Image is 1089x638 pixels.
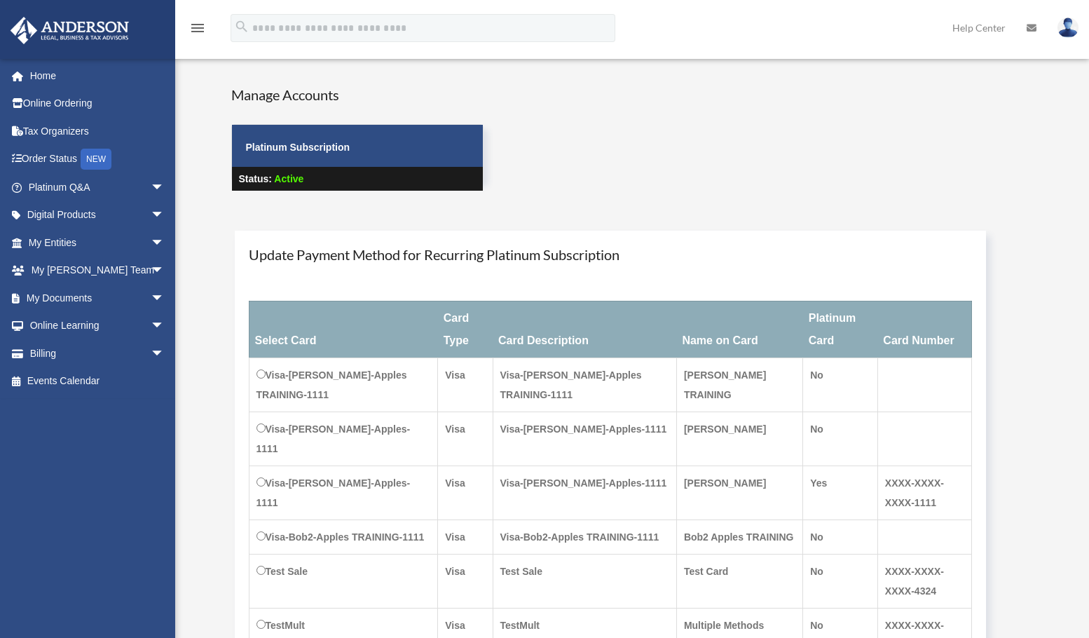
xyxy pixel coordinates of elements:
[1057,18,1078,38] img: User Pic
[438,554,493,608] td: Visa
[803,412,878,466] td: No
[189,20,206,36] i: menu
[151,201,179,230] span: arrow_drop_down
[676,358,802,412] td: [PERSON_NAME] TRAINING
[493,412,676,466] td: Visa-[PERSON_NAME]-Apples-1111
[234,19,249,34] i: search
[10,145,186,174] a: Order StatusNEW
[493,520,676,554] td: Visa-Bob2-Apples TRAINING-1111
[81,149,111,170] div: NEW
[189,25,206,36] a: menu
[10,201,186,229] a: Digital Productsarrow_drop_down
[249,301,438,358] th: Select Card
[676,301,802,358] th: Name on Card
[249,412,438,466] td: Visa-[PERSON_NAME]-Apples-1111
[231,85,484,104] h4: Manage Accounts
[877,554,971,608] td: XXXX-XXXX-XXXX-4324
[493,358,676,412] td: Visa-[PERSON_NAME]-Apples TRAINING-1111
[151,173,179,202] span: arrow_drop_down
[10,257,186,285] a: My [PERSON_NAME] Teamarrow_drop_down
[249,520,438,554] td: Visa-Bob2-Apples TRAINING-1111
[151,229,179,257] span: arrow_drop_down
[803,358,878,412] td: No
[803,520,878,554] td: No
[246,142,350,153] strong: Platinum Subscription
[877,301,971,358] th: Card Number
[438,412,493,466] td: Visa
[10,284,186,312] a: My Documentsarrow_drop_down
[438,466,493,520] td: Visa
[151,339,179,368] span: arrow_drop_down
[803,554,878,608] td: No
[10,229,186,257] a: My Entitiesarrow_drop_down
[493,554,676,608] td: Test Sale
[676,520,802,554] td: Bob2 Apples TRAINING
[493,301,676,358] th: Card Description
[438,301,493,358] th: Card Type
[151,284,179,313] span: arrow_drop_down
[10,62,186,90] a: Home
[676,554,802,608] td: Test Card
[249,245,973,264] h4: Update Payment Method for Recurring Platinum Subscription
[151,312,179,341] span: arrow_drop_down
[10,90,186,118] a: Online Ordering
[676,412,802,466] td: [PERSON_NAME]
[151,257,179,285] span: arrow_drop_down
[10,312,186,340] a: Online Learningarrow_drop_down
[239,173,272,184] strong: Status:
[676,466,802,520] td: [PERSON_NAME]
[249,554,438,608] td: Test Sale
[438,520,493,554] td: Visa
[10,117,186,145] a: Tax Organizers
[10,339,186,367] a: Billingarrow_drop_down
[6,17,133,44] img: Anderson Advisors Platinum Portal
[274,173,303,184] span: Active
[249,358,438,412] td: Visa-[PERSON_NAME]-Apples TRAINING-1111
[249,466,438,520] td: Visa-[PERSON_NAME]-Apples-1111
[877,466,971,520] td: XXXX-XXXX-XXXX-1111
[803,301,878,358] th: Platinum Card
[10,173,186,201] a: Platinum Q&Aarrow_drop_down
[10,367,186,395] a: Events Calendar
[438,358,493,412] td: Visa
[493,466,676,520] td: Visa-[PERSON_NAME]-Apples-1111
[803,466,878,520] td: Yes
